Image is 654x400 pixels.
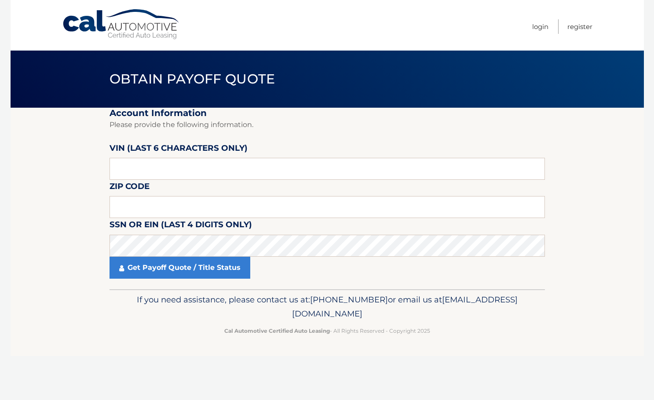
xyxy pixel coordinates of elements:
[532,19,548,34] a: Login
[110,119,545,131] p: Please provide the following information.
[110,218,252,234] label: SSN or EIN (last 4 digits only)
[110,257,250,279] a: Get Payoff Quote / Title Status
[567,19,592,34] a: Register
[110,142,248,158] label: VIN (last 6 characters only)
[115,326,539,335] p: - All Rights Reserved - Copyright 2025
[224,327,330,334] strong: Cal Automotive Certified Auto Leasing
[310,295,388,305] span: [PHONE_NUMBER]
[115,293,539,321] p: If you need assistance, please contact us at: or email us at
[110,180,150,196] label: Zip Code
[110,108,545,119] h2: Account Information
[62,9,181,40] a: Cal Automotive
[110,71,275,87] span: Obtain Payoff Quote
